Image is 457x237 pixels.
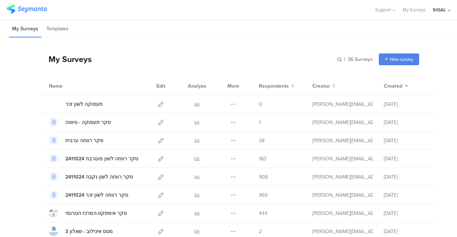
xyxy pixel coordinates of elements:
a: סקר רווחה לשון זכר 2411024 [49,190,128,200]
div: Analyze [186,77,208,95]
span: 0 [259,101,262,108]
div: sigal@lgbt.org.il [312,155,373,163]
span: 2 [259,228,262,235]
div: סקר רווחה ערבית [65,137,103,144]
div: [DATE] [384,191,427,199]
span: 38 [259,137,265,144]
div: [DATE] [384,119,427,126]
div: Edit [153,77,169,95]
div: [DATE] [384,173,427,181]
div: [DATE] [384,155,427,163]
div: [DATE] [384,210,427,217]
div: SIGAL [433,6,446,13]
button: Respondents [259,82,295,90]
div: sigal@lgbt.org.il [312,191,373,199]
div: מטס איכילוב - שאלון 3 [65,228,113,235]
div: סקר רווחה לשון נקבה 2411024 [65,173,133,181]
div: [DATE] [384,228,427,235]
div: sigal@lgbt.org.il [312,228,373,235]
div: סקר רווחה לשון זכר 2411024 [65,191,128,199]
a: סקר רווחה לשון נקבה 2411024 [49,172,133,181]
span: 908 [259,173,268,181]
div: [DATE] [384,101,427,108]
span: Respondents [259,82,289,90]
span: 444 [259,210,267,217]
span: | [343,56,346,63]
li: Templates [43,21,72,37]
span: New survey [390,56,413,63]
div: sigal@lgbt.org.il [312,101,373,108]
a: סקר אימפקט-המרכז הטרנסי [49,208,127,218]
li: My Surveys [9,21,41,37]
div: sigal@lgbt.org.il [312,210,373,217]
div: sigal@lgbt.org.il [312,173,373,181]
a: סקר רווחה לשון מעורבת 2411024 [49,154,138,163]
span: 36 Surveys [348,56,373,63]
div: sigal@lgbt.org.il [312,137,373,144]
span: 1 [259,119,261,126]
div: sigal@lgbt.org.il [312,119,373,126]
div: Name [49,82,92,90]
a: סקר רווחה ערבית [49,136,103,145]
div: My Surveys [41,53,92,65]
div: תעסוקה לשון זכר [65,101,102,108]
button: Created [384,82,408,90]
span: 183 [259,155,266,163]
div: More [226,77,241,95]
span: 969 [259,191,267,199]
span: Support [375,6,391,13]
div: סקר אימפקט-המרכז הטרנסי [65,210,127,217]
span: Creator [312,82,330,90]
div: סקר תעסוקה - טיוטה [65,119,111,126]
a: תעסוקה לשון זכר [49,99,102,109]
button: Creator [312,82,336,90]
div: סקר רווחה לשון מעורבת 2411024 [65,155,138,163]
a: סקר תעסוקה - טיוטה [49,118,111,127]
a: מטס איכילוב - שאלון 3 [49,227,113,236]
div: [DATE] [384,137,427,144]
img: segmanta logo [6,5,47,14]
span: Created [384,82,402,90]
